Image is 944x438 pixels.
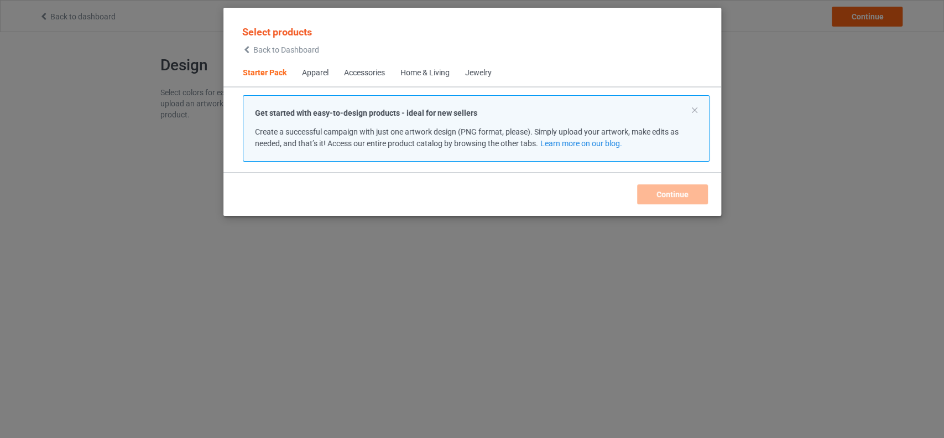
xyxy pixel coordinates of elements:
[302,68,328,79] div: Apparel
[255,127,679,148] span: Create a successful campaign with just one artwork design (PNG format, please). Simply upload you...
[255,109,477,117] strong: Get started with easy-to-design products - ideal for new sellers
[400,68,450,79] div: Home & Living
[344,68,385,79] div: Accessories
[235,60,294,86] span: Starter Pack
[540,139,622,148] a: Learn more on our blog.
[253,45,319,54] span: Back to Dashboard
[242,26,312,38] span: Select products
[465,68,492,79] div: Jewelry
